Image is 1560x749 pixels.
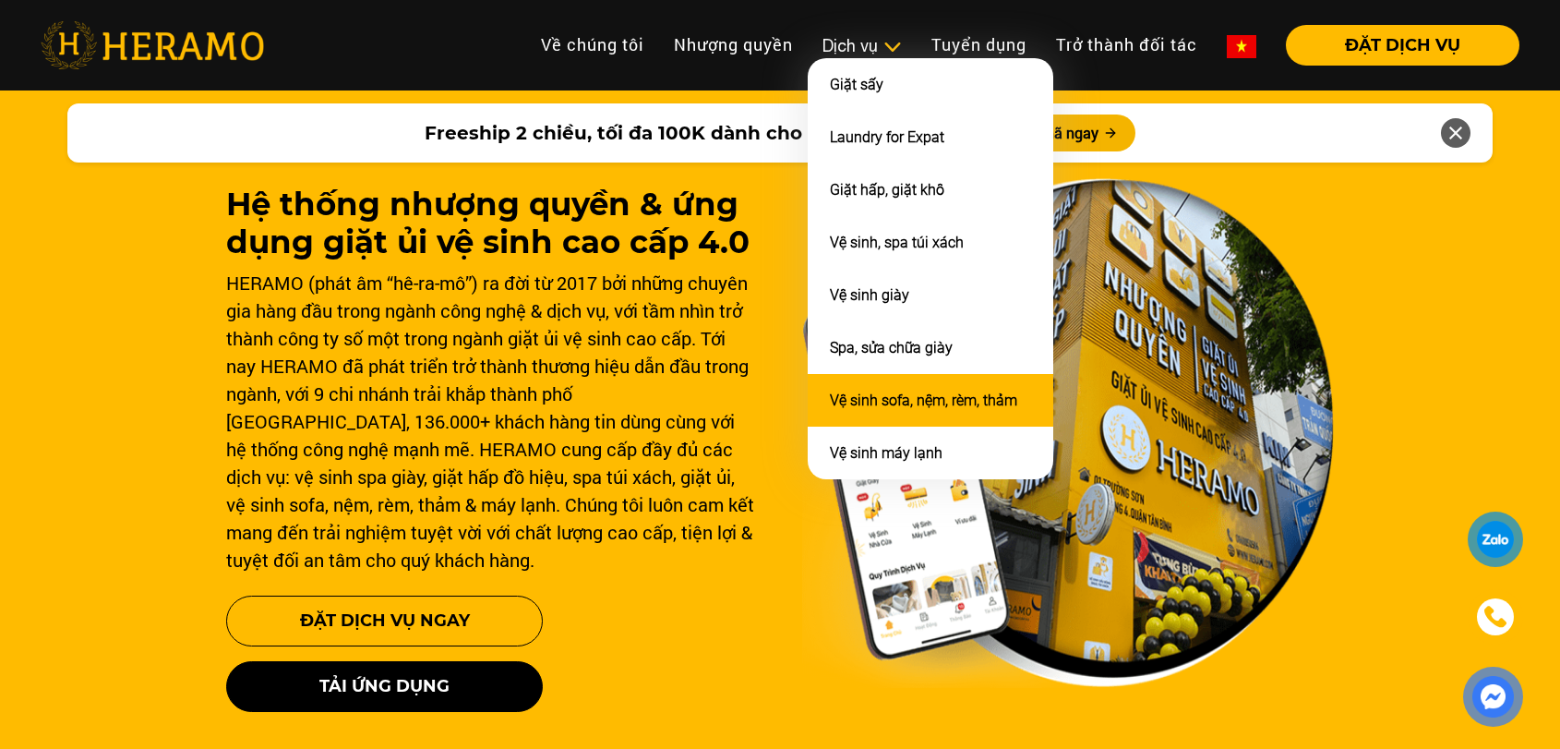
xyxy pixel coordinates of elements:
[1286,25,1519,66] button: ĐẶT DỊCH VỤ
[1470,592,1520,642] a: phone-icon
[830,444,942,462] a: Vệ sinh máy lạnh
[41,21,264,69] img: heramo-logo.png
[830,76,883,93] a: Giặt sấy
[226,596,543,646] button: Đặt Dịch Vụ Ngay
[988,115,1135,151] button: Nhận mã ngay
[226,661,543,712] button: Tải ứng dụng
[1271,37,1519,54] a: ĐẶT DỊCH VỤ
[526,25,659,65] a: Về chúng tôi
[1041,25,1212,65] a: Trở thành đối tác
[830,234,964,251] a: Vệ sinh, spa túi xách
[226,186,758,261] h1: Hệ thống nhượng quyền & ứng dụng giặt ủi vệ sinh cao cấp 4.0
[1485,607,1506,627] img: phone-icon
[830,392,1017,409] a: Vệ sinh sofa, nệm, rèm, thảm
[802,178,1334,688] img: banner
[830,286,909,304] a: Vệ sinh giày
[830,128,944,146] a: Laundry for Expat
[1227,35,1256,58] img: vn-flag.png
[882,38,902,56] img: subToggleIcon
[226,269,758,574] div: HERAMO (phát âm “hê-ra-mô”) ra đời từ 2017 bởi những chuyên gia hàng đầu trong ngành công nghệ & ...
[822,33,902,58] div: Dịch vụ
[830,339,953,356] a: Spa, sửa chữa giày
[917,25,1041,65] a: Tuyển dụng
[830,181,944,199] a: Giặt hấp, giặt khô
[659,25,808,65] a: Nhượng quyền
[425,119,966,147] span: Freeship 2 chiều, tối đa 100K dành cho khách hàng mới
